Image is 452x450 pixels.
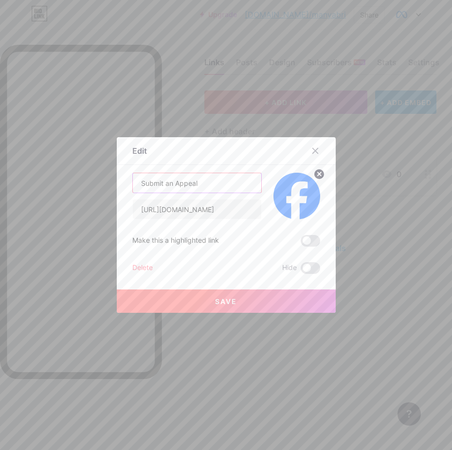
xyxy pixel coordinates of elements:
[215,297,237,306] span: Save
[273,173,320,219] img: link_thumbnail
[133,199,261,219] input: URL
[132,235,219,247] div: Make this a highlighted link
[132,262,153,274] div: Delete
[117,289,336,313] button: Save
[282,262,297,274] span: Hide
[132,145,147,157] div: Edit
[133,173,261,193] input: Title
